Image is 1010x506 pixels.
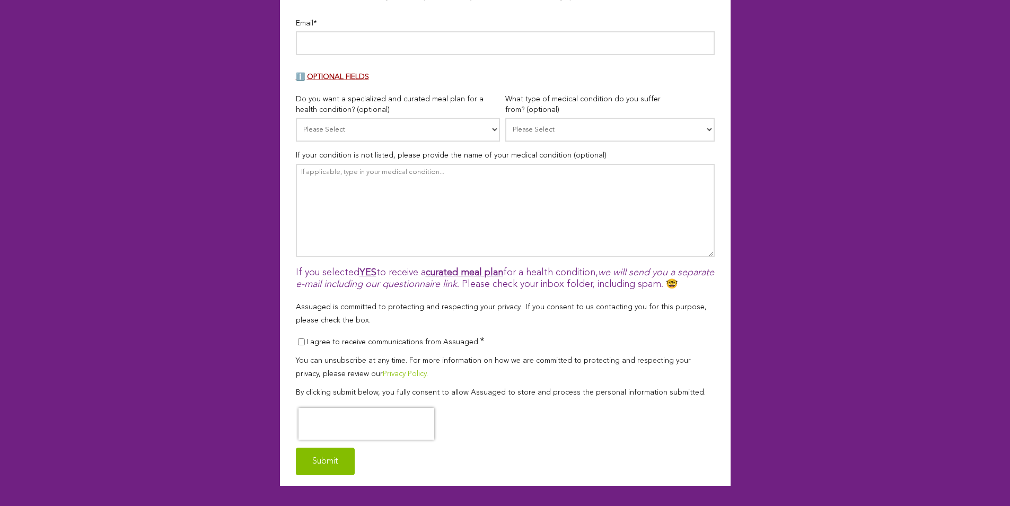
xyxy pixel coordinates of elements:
[306,338,480,346] p: I agree to receive communications from Assuaged.
[296,354,715,381] p: You can unsubscribe at any time. For more information on how we are committed to protecting and r...
[296,268,714,289] span: If you selected to receive a for a health condition, . Please check your inbox folder, including ...
[296,152,607,159] span: If your condition is not listed, please provide the name of your medical condition (optional)
[296,20,313,27] span: Email
[296,448,355,476] input: Submit
[505,95,661,114] span: What type of medical condition do you suffer from? (optional)
[298,408,434,440] iframe: reCAPTCHA
[383,370,426,378] a: Privacy Policy
[307,73,369,81] strong: OPTIONAL FIELDS
[359,268,376,277] strong: YES
[296,73,305,81] strong: ℹ️
[296,386,715,399] p: By clicking submit below, you fully consent to allow Assuaged to store and process the personal i...
[296,268,714,289] em: we will send you a separate e-mail including our questionnaire link
[298,338,305,345] input: I agree to receive communications from Assuaged.*
[296,95,484,114] span: Do you want a specialized and curated meal plan for a health condition? (optional)
[296,301,715,327] p: Assuaged is committed to protecting and respecting your privacy. If you consent to us contacting ...
[426,268,503,277] strong: curated meal plan
[957,455,1010,506] iframe: Chat Widget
